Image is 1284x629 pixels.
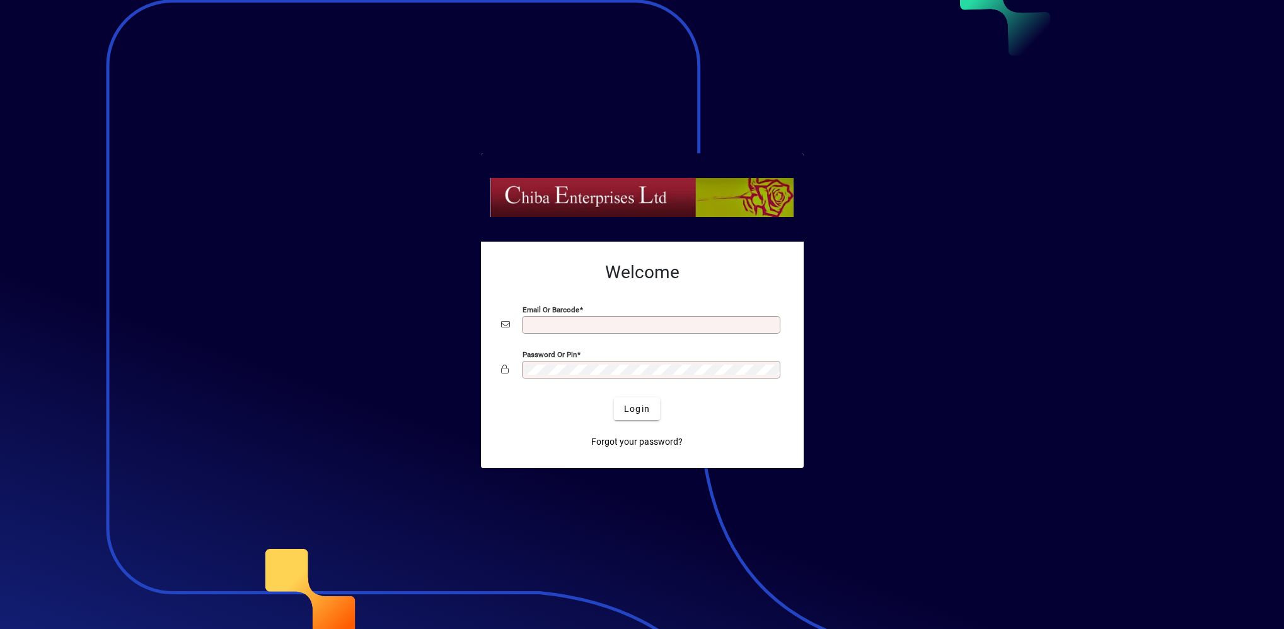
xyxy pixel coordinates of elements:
[501,262,784,283] h2: Welcome
[523,350,577,359] mat-label: Password or Pin
[591,435,683,449] span: Forgot your password?
[614,397,660,420] button: Login
[624,403,650,416] span: Login
[586,430,688,453] a: Forgot your password?
[523,305,579,314] mat-label: Email or Barcode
